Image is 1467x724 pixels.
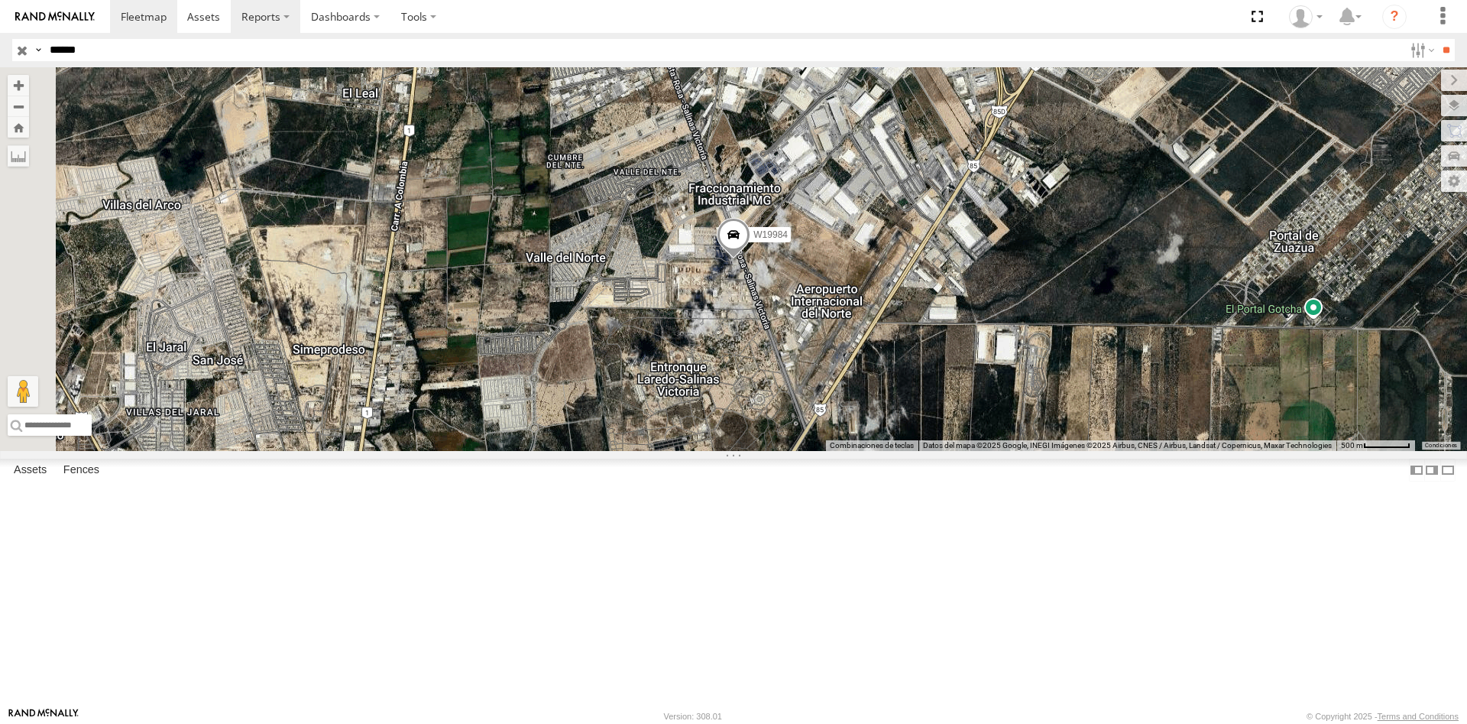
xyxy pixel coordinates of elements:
span: W19984 [753,230,788,241]
button: Combinaciones de teclas [830,440,914,451]
div: Juan Lopez [1284,5,1328,28]
label: Dock Summary Table to the Left [1409,459,1424,481]
label: Fences [56,459,107,481]
label: Search Query [32,39,44,61]
label: Dock Summary Table to the Right [1424,459,1439,481]
label: Hide Summary Table [1440,459,1456,481]
a: Terms and Conditions [1378,712,1459,721]
div: © Copyright 2025 - [1307,712,1459,721]
button: Zoom Home [8,117,29,138]
label: Assets [6,459,54,481]
button: Escala del mapa: 500 m por 58 píxeles [1336,440,1415,451]
div: Version: 308.01 [664,712,722,721]
label: Search Filter Options [1404,39,1437,61]
img: rand-logo.svg [15,11,95,22]
button: Arrastra el hombrecito naranja al mapa para abrir Street View [8,376,38,407]
span: Datos del mapa ©2025 Google, INEGI Imágenes ©2025 Airbus, CNES / Airbus, Landsat / Copernicus, Ma... [923,441,1332,450]
i: ? [1382,5,1407,29]
a: Condiciones (se abre en una nueva pestaña) [1425,443,1457,449]
label: Map Settings [1441,170,1467,192]
button: Zoom in [8,75,29,96]
a: Visit our Website [8,709,79,724]
label: Measure [8,145,29,167]
button: Zoom out [8,96,29,117]
span: 500 m [1341,441,1363,450]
